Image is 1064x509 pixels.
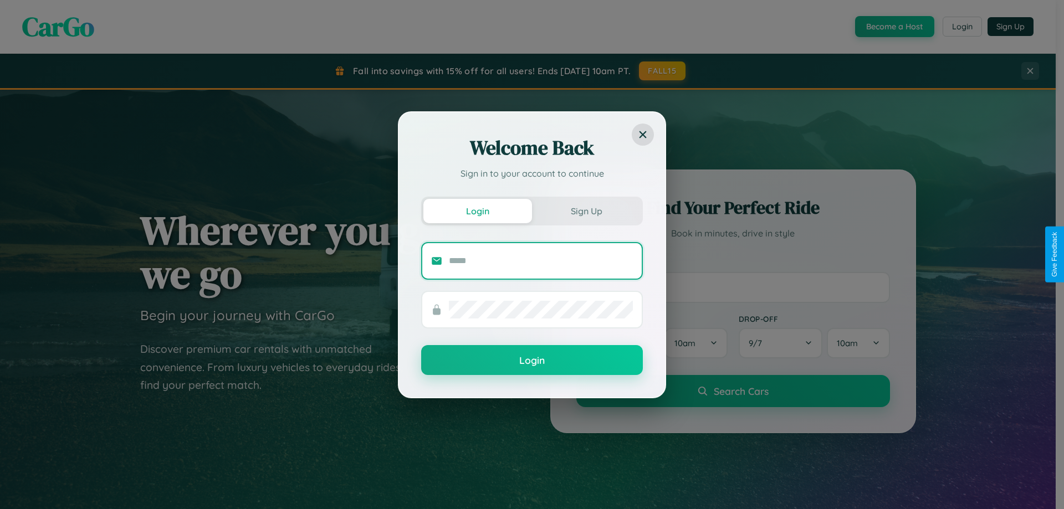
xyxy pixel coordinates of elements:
[421,167,643,180] p: Sign in to your account to continue
[532,199,641,223] button: Sign Up
[423,199,532,223] button: Login
[421,345,643,375] button: Login
[1051,232,1058,277] div: Give Feedback
[421,135,643,161] h2: Welcome Back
